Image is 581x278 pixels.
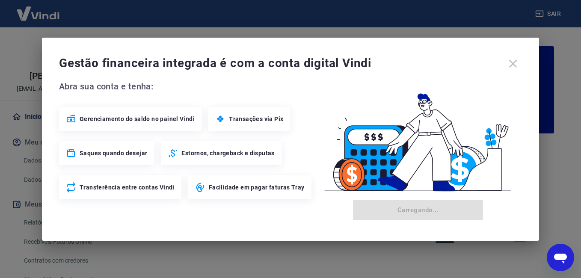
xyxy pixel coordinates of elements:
span: Transferência entre contas Vindi [80,183,175,192]
span: Saques quando desejar [80,149,147,157]
iframe: Botão para abrir a janela de mensagens [547,244,574,271]
span: Facilidade em pagar faturas Tray [209,183,305,192]
img: Good Billing [314,80,522,196]
span: Gestão financeira integrada é com a conta digital Vindi [59,55,504,72]
span: Transações via Pix [229,115,283,123]
span: Abra sua conta e tenha: [59,80,314,93]
span: Estornos, chargeback e disputas [181,149,274,157]
span: Gerenciamento do saldo no painel Vindi [80,115,195,123]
